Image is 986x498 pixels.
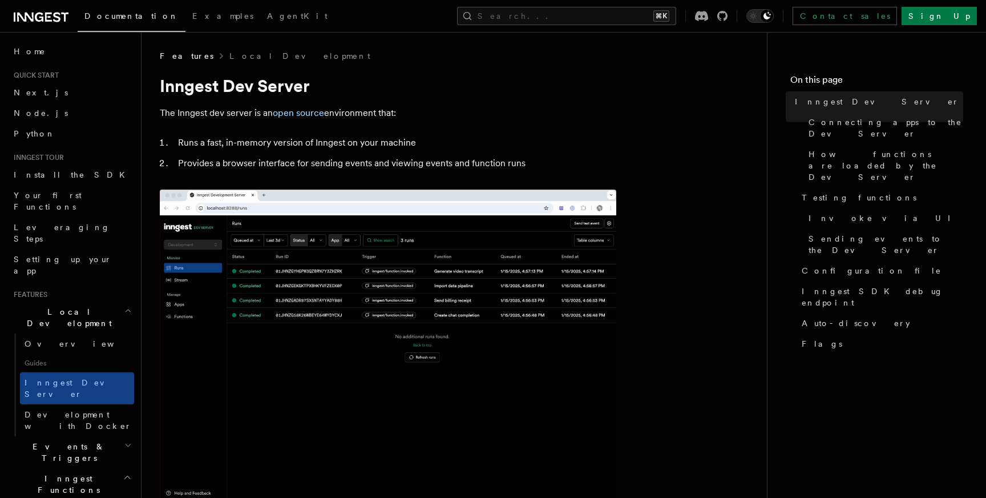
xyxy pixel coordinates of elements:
span: Testing functions [802,192,916,203]
div: Local Development [9,334,134,436]
a: Flags [797,334,963,354]
span: Your first Functions [14,191,82,211]
span: Install the SDK [14,170,132,179]
button: Local Development [9,302,134,334]
span: Development with Docker [25,410,132,431]
button: Events & Triggers [9,436,134,468]
a: Contact sales [793,7,897,25]
span: Inngest tour [9,153,64,162]
a: Invoke via UI [804,208,963,228]
li: Runs a fast, in-memory version of Inngest on your machine [175,135,616,151]
span: AgentKit [267,11,328,21]
span: Overview [25,339,142,348]
span: Connecting apps to the Dev Server [809,117,963,139]
span: Sending events to the Dev Server [809,233,963,256]
a: open source [273,107,324,118]
a: How functions are loaded by the Dev Server [804,144,963,187]
a: Sending events to the Dev Server [804,228,963,260]
a: Overview [20,334,134,354]
a: Home [9,41,134,62]
a: Inngest Dev Server [790,91,963,112]
span: Node.js [14,109,68,118]
span: Auto-discovery [802,318,910,329]
span: Features [160,50,213,62]
h4: On this page [790,73,963,91]
button: Search...⌘K [457,7,676,25]
span: Events & Triggers [9,441,124,464]
span: Features [9,290,47,299]
button: Toggle dark mode [746,9,774,23]
span: Python [14,129,55,138]
a: Testing functions [797,187,963,208]
a: Local Development [229,50,370,62]
span: Invoke via UI [809,212,960,224]
a: Development with Docker [20,404,134,436]
a: AgentKit [260,3,334,31]
span: Guides [20,354,134,372]
span: Leveraging Steps [14,223,110,243]
span: Inngest Functions [9,473,123,496]
a: Configuration file [797,260,963,281]
span: Inngest Dev Server [795,96,959,107]
a: Next.js [9,82,134,103]
a: Setting up your app [9,249,134,281]
a: Inngest Dev Server [20,372,134,404]
a: Documentation [78,3,185,32]
li: Provides a browser interface for sending events and viewing events and function runs [175,155,616,171]
a: Your first Functions [9,185,134,217]
a: Examples [185,3,260,31]
a: Inngest SDK debug endpoint [797,281,963,313]
h1: Inngest Dev Server [160,75,616,96]
a: Sign Up [902,7,977,25]
p: The Inngest dev server is an environment that: [160,105,616,121]
a: Python [9,123,134,144]
span: Inngest Dev Server [25,378,122,399]
span: Home [14,46,46,57]
span: Setting up your app [14,255,112,275]
kbd: ⌘K [653,10,669,22]
a: Node.js [9,103,134,123]
a: Auto-discovery [797,313,963,334]
a: Leveraging Steps [9,217,134,249]
span: Local Development [9,306,124,329]
span: Flags [802,338,842,350]
span: Next.js [14,88,68,97]
span: Configuration file [802,265,941,276]
span: How functions are loaded by the Dev Server [809,148,963,183]
span: Examples [192,11,253,21]
span: Documentation [84,11,179,21]
span: Inngest SDK debug endpoint [802,286,963,308]
span: Quick start [9,71,59,80]
a: Connecting apps to the Dev Server [804,112,963,144]
a: Install the SDK [9,164,134,185]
